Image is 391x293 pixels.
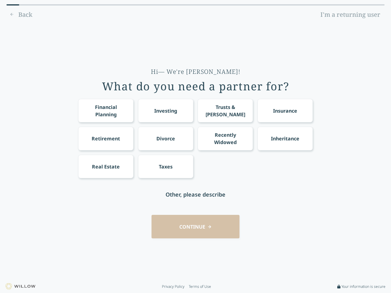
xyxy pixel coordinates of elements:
div: Retirement [92,135,120,142]
a: Terms of Use [189,284,211,289]
a: Privacy Policy [162,284,185,289]
div: Trusts & [PERSON_NAME] [203,103,247,118]
div: Other, please describe [166,190,225,199]
div: Taxes [159,163,173,170]
div: Insurance [273,107,297,114]
div: Divorce [156,135,175,142]
div: Real Estate [92,163,120,170]
div: Financial Planning [84,103,128,118]
span: Your information is secure [342,284,386,289]
div: 0% complete [6,4,19,5]
div: Inheritance [271,135,299,142]
div: Recently Widowed [203,131,247,146]
div: Investing [154,107,177,114]
a: I'm a returning user [316,10,385,20]
div: Hi— We're [PERSON_NAME]! [151,67,240,76]
div: What do you need a partner for? [102,80,289,92]
img: Willow logo [5,283,35,290]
